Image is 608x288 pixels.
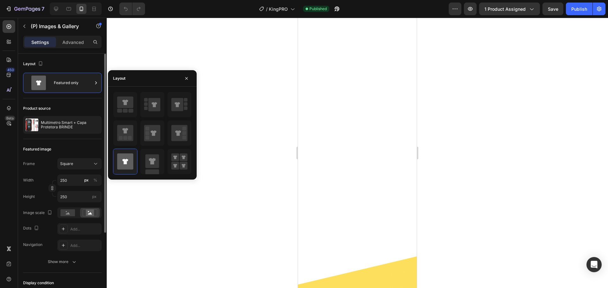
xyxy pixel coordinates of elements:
p: Settings [31,39,49,46]
button: px [92,176,99,184]
span: Square [60,161,73,167]
input: px% [57,175,102,186]
div: px [84,177,89,183]
p: Multímetro Smart + Capa Protetora BRINDE [41,120,99,129]
button: Save [542,3,563,15]
div: Add... [70,226,100,232]
span: 1 product assigned [484,6,526,12]
div: Image scale [23,209,54,217]
label: Width [23,177,34,183]
div: Add... [70,243,100,248]
div: Open Intercom Messenger [586,257,602,272]
div: Beta [5,116,15,121]
div: Show more [48,259,77,265]
div: Featured image [23,146,51,152]
span: Save [548,6,558,12]
button: 1 product assigned [479,3,540,15]
button: Publish [566,3,592,15]
input: px [57,191,102,202]
iframe: Design area [298,18,417,288]
div: Featured only [54,76,92,90]
button: 7 [3,3,47,15]
button: % [83,176,90,184]
p: (P) Images & Gallery [31,22,85,30]
div: Dots [23,224,40,233]
span: Published [309,6,327,12]
label: Height [23,194,35,199]
p: Advanced [62,39,84,46]
p: 7 [41,5,44,13]
label: Frame [23,161,35,167]
div: Product source [23,106,51,111]
button: Square [57,158,102,169]
div: Publish [571,6,587,12]
div: Layout [23,60,44,68]
div: % [93,177,97,183]
div: Layout [113,76,125,81]
button: Show more [23,256,102,267]
div: Undo/Redo [119,3,145,15]
div: 450 [6,67,15,72]
img: product feature img [26,119,38,131]
span: KingPRO [269,6,288,12]
span: px [92,194,97,199]
div: Navigation [23,242,42,248]
span: / [266,6,268,12]
div: Display condition [23,280,54,286]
